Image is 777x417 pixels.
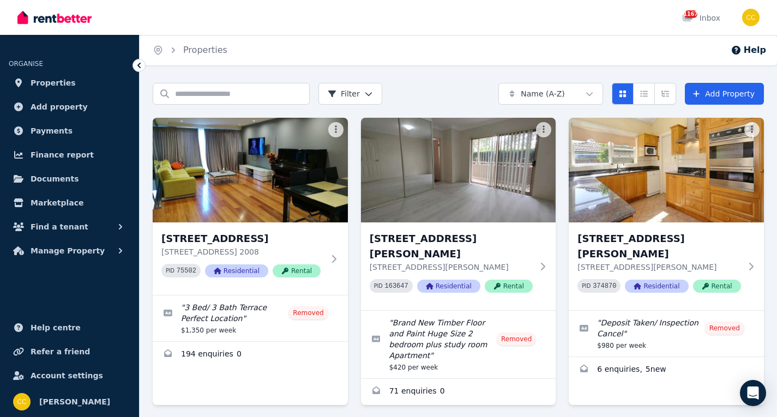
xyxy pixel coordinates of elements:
span: [PERSON_NAME] [39,395,110,408]
h3: [STREET_ADDRESS][PERSON_NAME] [577,231,740,262]
button: Card view [612,83,634,105]
a: Edit listing: Brand New Timber Floor and Paint Huge Size 2 bedroom plus study room Apartment [361,311,556,378]
img: chany chen [13,393,31,410]
button: Manage Property [9,240,130,262]
p: [STREET_ADDRESS][PERSON_NAME] [370,262,533,273]
button: Expanded list view [654,83,676,105]
span: Residential [625,280,688,293]
a: Help centre [9,317,130,339]
h3: [STREET_ADDRESS][PERSON_NAME] [370,231,533,262]
a: Edit listing: Deposit Taken/ Inspection Cancel [569,311,764,356]
span: Refer a friend [31,345,90,358]
a: Account settings [9,365,130,386]
small: PID [166,268,174,274]
span: Residential [205,264,268,277]
button: Filter [318,83,382,105]
div: View options [612,83,676,105]
span: Account settings [31,369,103,382]
span: Help centre [31,321,81,334]
button: Compact list view [633,83,655,105]
img: 3 Francis St, Epping [569,118,764,222]
a: Add property [9,96,130,118]
button: More options [328,122,344,137]
a: Documents [9,168,130,190]
p: [STREET_ADDRESS] 2008 [161,246,324,257]
a: Refer a friend [9,341,130,362]
div: Open Intercom Messenger [740,380,766,406]
button: Help [731,44,766,57]
img: RentBetter [17,9,92,26]
span: Documents [31,172,79,185]
a: 1 Teggs Lane, Chippendale[STREET_ADDRESS][STREET_ADDRESS] 2008PID 75502ResidentialRental [153,118,348,295]
span: Find a tenant [31,220,88,233]
span: Filter [328,88,360,99]
div: Inbox [682,13,720,23]
span: Add property [31,100,88,113]
a: 1/6-8 Hargrave Road, Auburn[STREET_ADDRESS][PERSON_NAME][STREET_ADDRESS][PERSON_NAME]PID 163647Re... [361,118,556,310]
a: Payments [9,120,130,142]
a: Enquiries for 3 Francis St, Epping [569,357,764,383]
a: Enquiries for 1/6-8 Hargrave Road, Auburn [361,379,556,405]
img: chany chen [742,9,760,26]
span: Residential [417,280,480,293]
code: 163647 [385,282,408,290]
button: Find a tenant [9,216,130,238]
code: 374870 [593,282,616,290]
small: PID [582,283,591,289]
nav: Breadcrumb [140,35,240,65]
h3: [STREET_ADDRESS] [161,231,324,246]
a: Properties [183,45,227,55]
button: More options [536,122,551,137]
span: Marketplace [31,196,83,209]
img: 1/6-8 Hargrave Road, Auburn [361,118,556,222]
span: Rental [485,280,533,293]
small: PID [374,283,383,289]
span: Payments [31,124,73,137]
p: [STREET_ADDRESS][PERSON_NAME] [577,262,740,273]
span: Manage Property [31,244,105,257]
span: Rental [273,264,321,277]
span: Name (A-Z) [521,88,565,99]
code: 75502 [177,267,196,275]
img: 1 Teggs Lane, Chippendale [153,118,348,222]
span: ORGANISE [9,60,43,68]
a: Properties [9,72,130,94]
a: Marketplace [9,192,130,214]
a: Add Property [685,83,764,105]
span: Rental [693,280,741,293]
a: Finance report [9,144,130,166]
a: Enquiries for 1 Teggs Lane, Chippendale [153,342,348,368]
button: Name (A-Z) [498,83,603,105]
span: 1167 [684,10,697,18]
a: Edit listing: 3 Bed/ 3 Bath Terrace Perfect Location [153,295,348,341]
a: 3 Francis St, Epping[STREET_ADDRESS][PERSON_NAME][STREET_ADDRESS][PERSON_NAME]PID 374870Residenti... [569,118,764,310]
span: Finance report [31,148,94,161]
span: Properties [31,76,76,89]
button: More options [744,122,760,137]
